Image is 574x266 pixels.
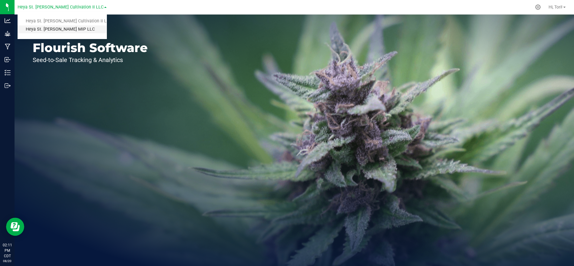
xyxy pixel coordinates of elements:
div: Manage settings [534,4,542,10]
inline-svg: Inbound [5,57,11,63]
inline-svg: Manufacturing [5,44,11,50]
span: Hi, Tori! [549,5,562,9]
p: Flourish Software [33,42,148,54]
iframe: Resource center [6,218,24,236]
p: 08/20 [3,259,12,263]
inline-svg: Inventory [5,70,11,76]
a: Heya St. [PERSON_NAME] MIP LLC [18,25,107,34]
inline-svg: Analytics [5,18,11,24]
a: Heya St. [PERSON_NAME] Cultivation II LLC [18,17,107,25]
inline-svg: Grow [5,31,11,37]
p: Seed-to-Sale Tracking & Analytics [33,57,148,63]
span: Heya St. [PERSON_NAME] Cultivation II LLC [18,5,104,10]
inline-svg: Outbound [5,83,11,89]
p: 02:11 PM CDT [3,242,12,259]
